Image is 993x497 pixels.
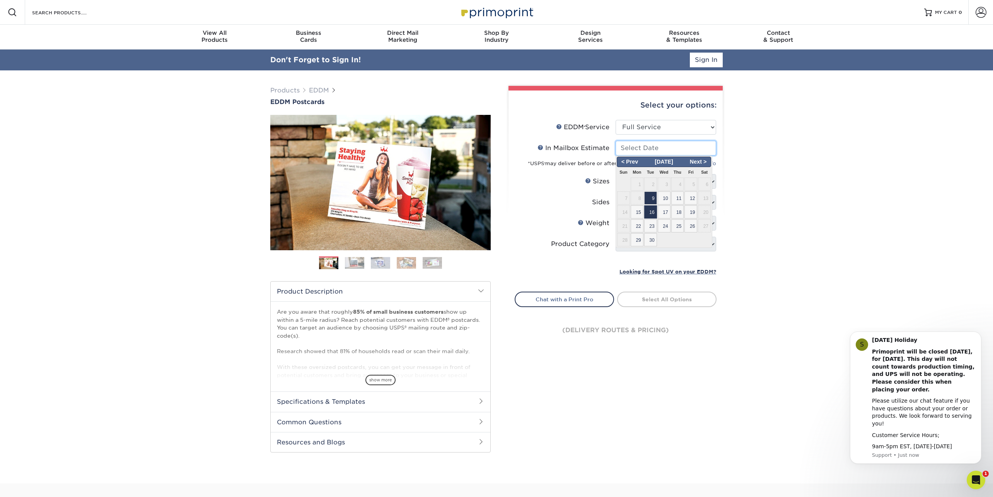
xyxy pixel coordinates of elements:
[631,205,643,219] span: 15
[168,29,262,36] span: View All
[262,29,356,43] div: Cards
[686,158,710,166] span: Next >
[345,257,364,269] img: EDDM 02
[658,178,671,191] span: 3
[644,191,657,205] span: 9
[515,292,614,307] a: Chat with a Print Pro
[658,205,671,219] span: 17
[617,205,630,219] span: 14
[698,219,711,232] span: 27
[731,25,825,50] a: Contact& Support
[644,178,657,191] span: 2
[644,167,657,177] th: Tue
[631,191,643,205] span: 8
[698,191,711,205] span: 13
[556,123,609,132] div: EDDM Service
[698,205,711,219] span: 20
[309,87,329,94] a: EDDM
[397,257,416,269] img: EDDM 04
[630,167,644,177] th: Mon
[551,239,609,249] div: Product Category
[731,29,825,43] div: & Support
[271,412,490,432] h2: Common Questions
[617,191,630,205] span: 7
[838,328,993,476] iframe: Intercom notifications message
[262,29,356,36] span: Business
[644,205,657,219] span: 16
[684,178,697,191] span: 5
[983,471,989,477] span: 1
[584,125,585,128] sup: ®
[637,25,731,50] a: Resources& Templates
[592,198,609,207] div: Sides
[684,205,697,219] span: 19
[528,161,716,166] small: *USPS may deliver before or after the target estimate
[684,191,697,205] span: 12
[617,233,630,246] span: 28
[684,219,697,232] span: 26
[619,269,716,275] small: Looking for Spot UV on your EDDM?
[652,159,676,165] span: [DATE]
[356,29,450,36] span: Direct Mail
[631,178,643,191] span: 1
[168,29,262,43] div: Products
[356,29,450,43] div: Marketing
[671,205,684,219] span: 18
[644,233,657,246] span: 30
[658,219,671,232] span: 24
[617,292,717,307] a: Select All Options
[271,282,490,301] h2: Product Description
[356,25,450,50] a: Direct MailMarketing
[631,219,643,232] span: 22
[515,91,717,120] div: Select your options:
[671,191,684,205] span: 11
[262,25,356,50] a: BusinessCards
[935,9,957,16] span: MY CART
[365,375,396,385] span: show more
[637,29,731,36] span: Resources
[458,4,535,20] img: Primoprint
[618,158,642,166] span: < Prev
[619,268,716,275] a: Looking for Spot UV on your EDDM?
[671,219,684,232] span: 25
[959,10,962,15] span: 0
[450,29,544,36] span: Shop By
[671,178,684,191] span: 4
[690,53,723,67] a: Sign In
[543,29,637,43] div: Services
[319,257,338,270] img: EDDM 01
[684,167,698,177] th: Fri
[698,178,711,191] span: 6
[644,219,657,232] span: 23
[698,167,711,177] th: Sat
[658,191,671,205] span: 10
[270,98,324,106] span: EDDM Postcards
[515,307,717,354] div: (delivery routes & pricing)
[423,257,442,269] img: EDDM 05
[657,167,671,177] th: Wed
[671,167,684,177] th: Thu
[585,177,609,186] div: Sizes
[270,106,491,259] img: EDDM Postcards 01
[450,29,544,43] div: Industry
[270,87,300,94] a: Products
[371,257,390,269] img: EDDM 03
[578,219,609,228] div: Weight
[450,25,544,50] a: Shop ByIndustry
[168,25,262,50] a: View AllProducts
[353,309,444,315] strong: 85% of small business customers
[631,233,643,246] span: 29
[731,29,825,36] span: Contact
[277,308,484,450] p: Are you aware that roughly show up within a 5-mile radius? Reach potential customers with EDDM® p...
[543,29,637,36] span: Design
